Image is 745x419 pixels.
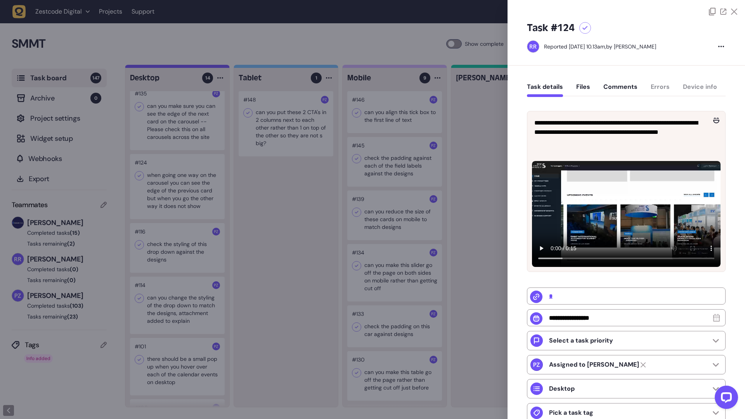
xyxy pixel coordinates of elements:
div: Reported [DATE] 10.13am, [544,43,606,50]
strong: Paris Zisis [549,361,639,369]
p: Pick a task tag [549,409,593,417]
div: by [PERSON_NAME] [544,43,656,50]
iframe: LiveChat chat widget [709,383,741,415]
img: Riki-leigh Robinson [527,41,539,52]
button: Task details [527,83,563,97]
h5: Task #124 [527,22,575,34]
button: Comments [603,83,638,97]
p: Desktop [549,385,575,393]
p: Select a task priority [549,337,613,345]
button: Files [576,83,590,97]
